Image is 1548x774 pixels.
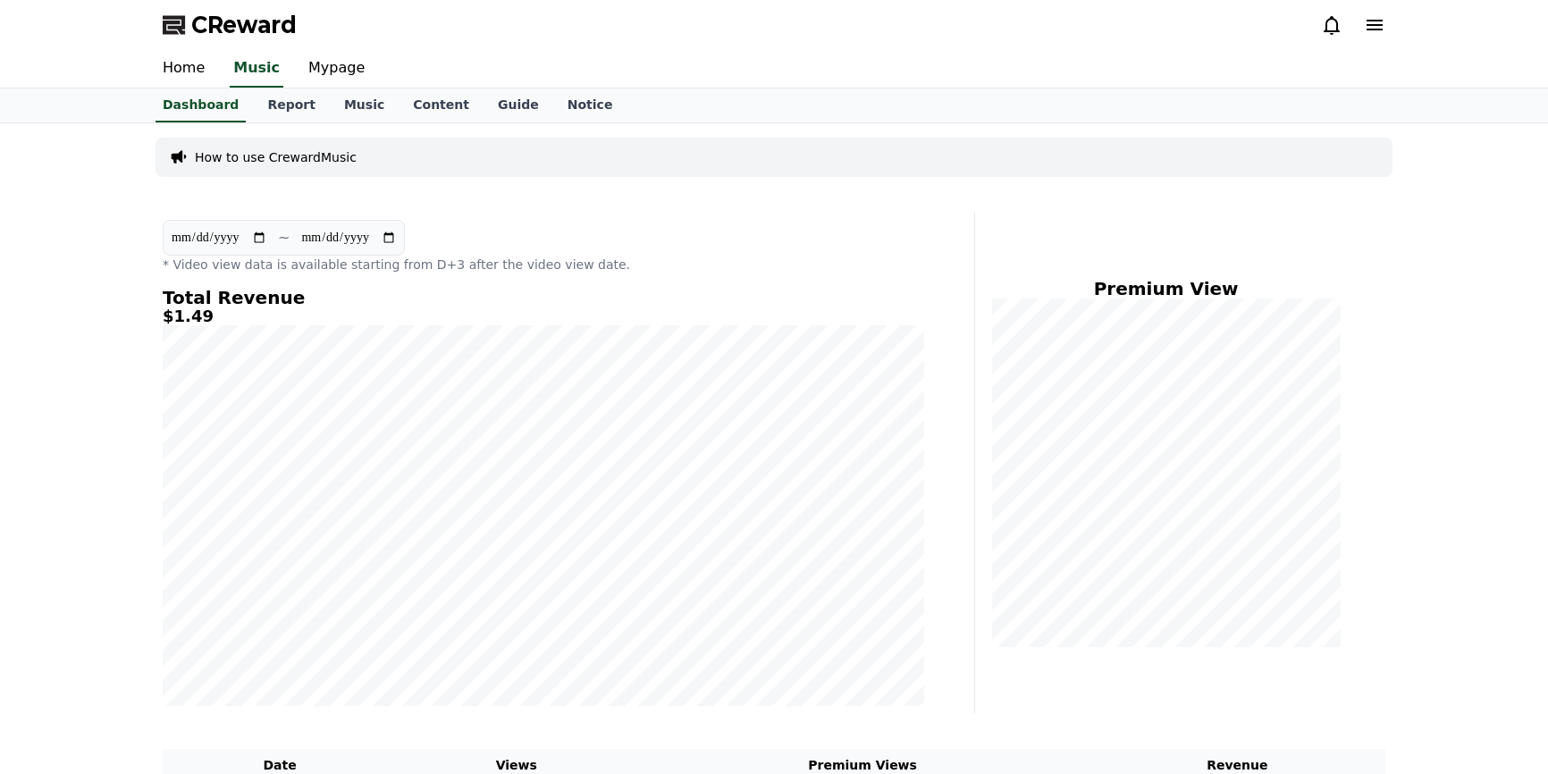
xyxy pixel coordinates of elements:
a: Report [253,88,330,122]
h4: Total Revenue [163,288,924,307]
h5: $1.49 [163,307,924,325]
a: Music [230,50,283,88]
a: Home [148,50,219,88]
a: Dashboard [156,88,246,122]
a: How to use CrewardMusic [195,148,357,166]
h4: Premium View [989,279,1342,299]
a: Notice [553,88,627,122]
a: Music [330,88,399,122]
a: CReward [163,11,297,39]
span: CReward [191,11,297,39]
p: * Video view data is available starting from D+3 after the video view date. [163,256,924,273]
a: Content [399,88,484,122]
a: Mypage [294,50,379,88]
p: ~ [278,227,290,248]
a: Guide [484,88,553,122]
